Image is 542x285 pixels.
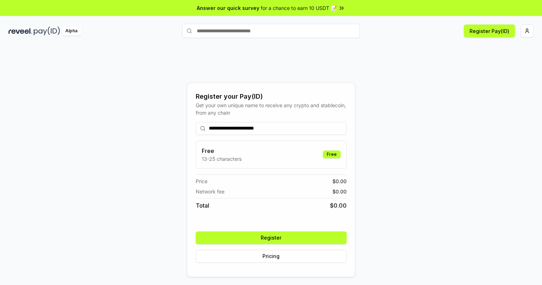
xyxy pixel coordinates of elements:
[332,177,347,185] span: $ 0.00
[330,201,347,210] span: $ 0.00
[9,27,32,35] img: reveel_dark
[196,188,224,195] span: Network fee
[34,27,60,35] img: pay_id
[61,27,81,35] div: Alpha
[197,4,259,12] span: Answer our quick survey
[196,250,347,263] button: Pricing
[464,24,515,37] button: Register Pay(ID)
[323,150,341,158] div: Free
[196,231,347,244] button: Register
[196,102,347,116] div: Get your own unique name to receive any crypto and stablecoin, from any chain
[196,177,207,185] span: Price
[202,155,242,163] p: 13-25 characters
[202,147,242,155] h3: Free
[332,188,347,195] span: $ 0.00
[261,4,337,12] span: for a chance to earn 10 USDT 📝
[196,201,209,210] span: Total
[196,92,347,102] div: Register your Pay(ID)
